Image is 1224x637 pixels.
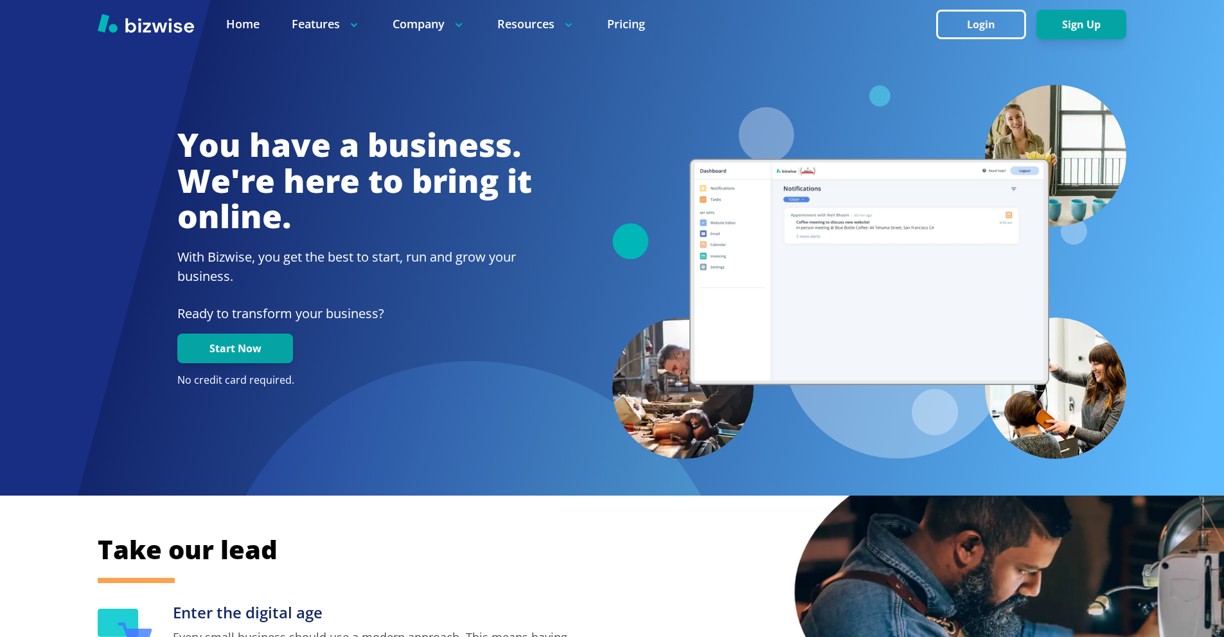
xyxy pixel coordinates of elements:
[177,343,293,355] a: Start Now
[497,16,575,32] p: Resources
[393,16,465,32] p: Company
[1036,10,1126,39] button: Sign Up
[98,13,194,33] img: Bizwise Logo
[177,304,532,323] p: Ready to transform your business?
[177,247,532,286] h2: With Bizwise, you get the best to start, run and grow your business.
[177,334,293,363] button: Start Now
[292,16,360,32] p: Features
[226,16,260,32] a: Home
[1036,19,1126,31] a: Sign Up
[177,127,532,235] h1: You have a business. We're here to bring it online.
[607,16,645,32] a: Pricing
[173,602,580,624] h3: Enter the digital age
[936,10,1026,39] button: Login
[177,373,532,388] p: No credit card required.
[98,532,1061,567] h2: Take our lead
[936,19,1036,31] a: Login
